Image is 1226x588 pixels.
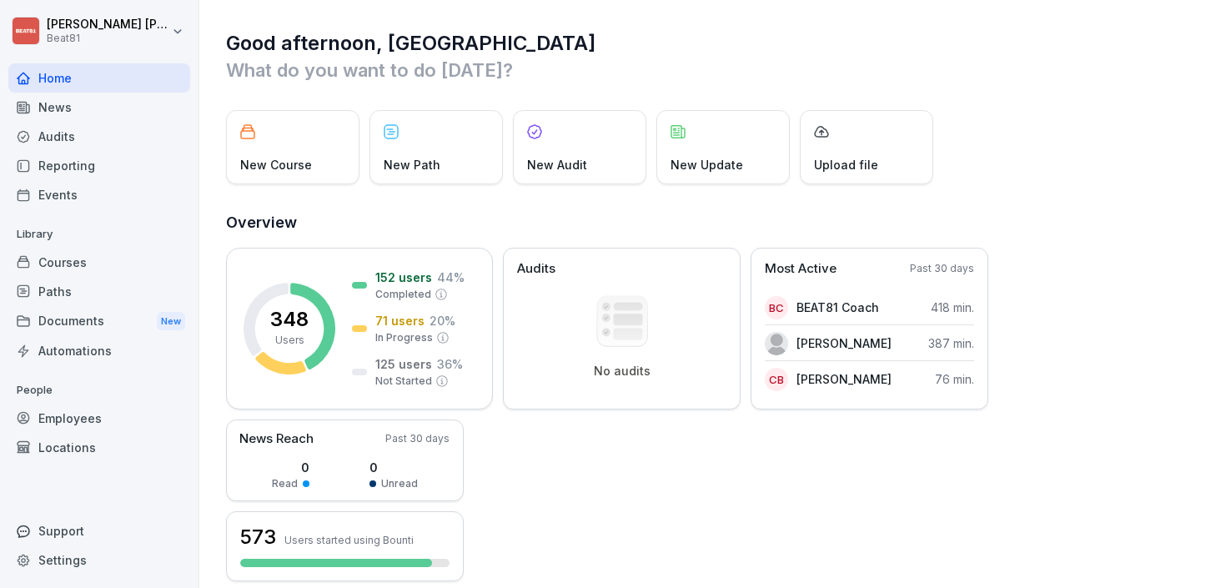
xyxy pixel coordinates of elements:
p: 152 users [375,269,432,286]
p: [PERSON_NAME] [PERSON_NAME] [47,18,168,32]
div: BC [765,296,788,319]
p: Library [8,221,190,248]
a: Settings [8,545,190,575]
p: Past 30 days [385,431,450,446]
p: 44 % [437,269,465,286]
h1: Good afternoon, [GEOGRAPHIC_DATA] [226,30,1201,57]
p: 387 min. [928,334,974,352]
a: Paths [8,277,190,306]
p: Not Started [375,374,432,389]
p: News Reach [239,430,314,449]
p: Completed [375,287,431,302]
p: 71 users [375,312,425,329]
a: Courses [8,248,190,277]
a: Automations [8,336,190,365]
p: Upload file [814,156,878,173]
a: Locations [8,433,190,462]
p: 0 [272,459,309,476]
p: [PERSON_NAME] [796,334,892,352]
p: Beat81 [47,33,168,44]
a: Home [8,63,190,93]
img: z0joffbo5aq2rkb2a77oqce9.png [765,332,788,355]
p: New Path [384,156,440,173]
p: 348 [270,309,309,329]
a: Events [8,180,190,209]
p: [PERSON_NAME] [796,370,892,388]
p: Users started using Bounti [284,534,414,546]
p: New Update [671,156,743,173]
p: What do you want to do [DATE]? [226,57,1201,83]
div: Support [8,516,190,545]
p: Users [275,333,304,348]
p: 125 users [375,355,432,373]
p: New Audit [527,156,587,173]
a: Audits [8,122,190,151]
p: 36 % [437,355,463,373]
h2: Overview [226,211,1201,234]
p: 0 [369,459,418,476]
p: People [8,377,190,404]
p: 20 % [430,312,455,329]
p: In Progress [375,330,433,345]
p: Most Active [765,259,837,279]
a: Employees [8,404,190,433]
a: News [8,93,190,122]
p: BEAT81 Coach [796,299,879,316]
p: Read [272,476,298,491]
h3: 573 [240,523,276,551]
p: 76 min. [935,370,974,388]
a: Reporting [8,151,190,180]
p: Unread [381,476,418,491]
div: CB [765,368,788,391]
p: Audits [517,259,555,279]
a: DocumentsNew [8,306,190,337]
p: No audits [594,364,651,379]
p: 418 min. [931,299,974,316]
div: New [157,312,185,331]
p: New Course [240,156,312,173]
div: Documents [8,306,190,337]
p: Past 30 days [910,261,974,276]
